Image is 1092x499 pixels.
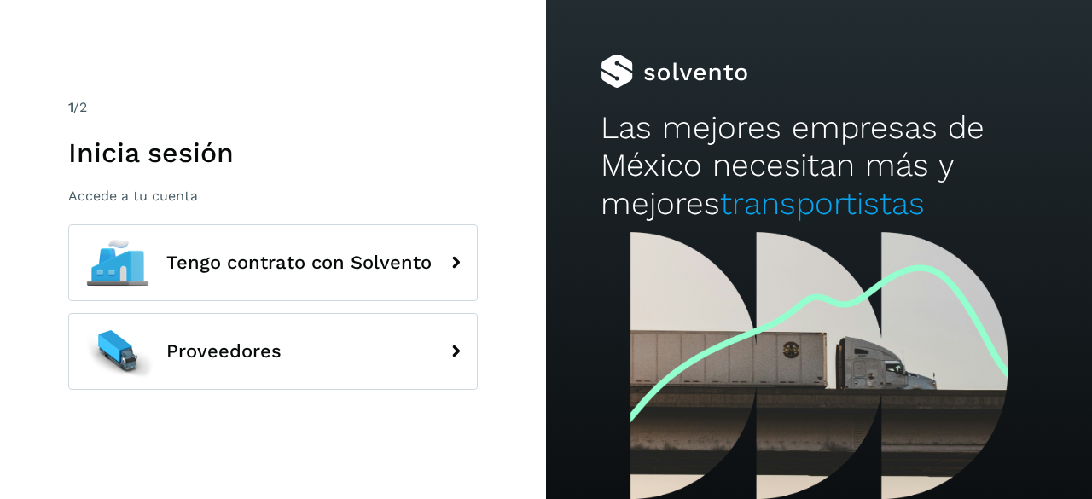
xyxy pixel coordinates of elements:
button: Proveedores [68,313,478,390]
span: 1 [68,99,73,115]
p: Accede a tu cuenta [68,188,478,204]
h1: Inicia sesión [68,136,478,169]
span: transportistas [720,185,925,222]
span: Tengo contrato con Solvento [166,252,432,273]
button: Tengo contrato con Solvento [68,224,478,301]
span: Proveedores [166,341,282,362]
h2: Las mejores empresas de México necesitan más y mejores [601,109,1037,223]
div: /2 [68,97,478,118]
